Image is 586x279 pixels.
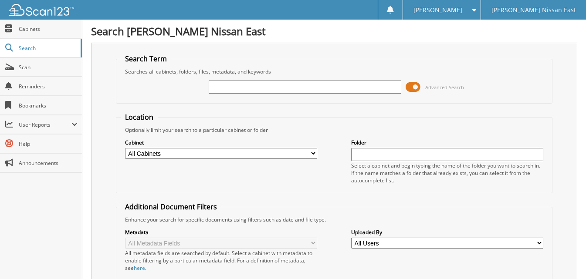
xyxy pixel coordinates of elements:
label: Folder [351,139,543,146]
span: Search [19,44,76,52]
span: Cabinets [19,25,78,33]
span: Announcements [19,159,78,167]
h1: Search [PERSON_NAME] Nissan East [91,24,577,38]
div: Optionally limit your search to a particular cabinet or folder [121,126,548,134]
div: Select a cabinet and begin typing the name of the folder you want to search in. If the name match... [351,162,543,184]
span: Bookmarks [19,102,78,109]
legend: Location [121,112,158,122]
label: Cabinet [125,139,317,146]
div: Enhance your search for specific documents using filters such as date and file type. [121,216,548,223]
span: Help [19,140,78,148]
label: Uploaded By [351,229,543,236]
span: Advanced Search [425,84,464,91]
span: [PERSON_NAME] [413,7,462,13]
legend: Search Term [121,54,171,64]
div: All metadata fields are searched by default. Select a cabinet with metadata to enable filtering b... [125,249,317,272]
label: Metadata [125,229,317,236]
img: scan123-logo-white.svg [9,4,74,16]
span: [PERSON_NAME] Nissan East [491,7,576,13]
legend: Additional Document Filters [121,202,221,212]
span: Scan [19,64,78,71]
div: Searches all cabinets, folders, files, metadata, and keywords [121,68,548,75]
span: User Reports [19,121,71,128]
a: here [134,264,145,272]
span: Reminders [19,83,78,90]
